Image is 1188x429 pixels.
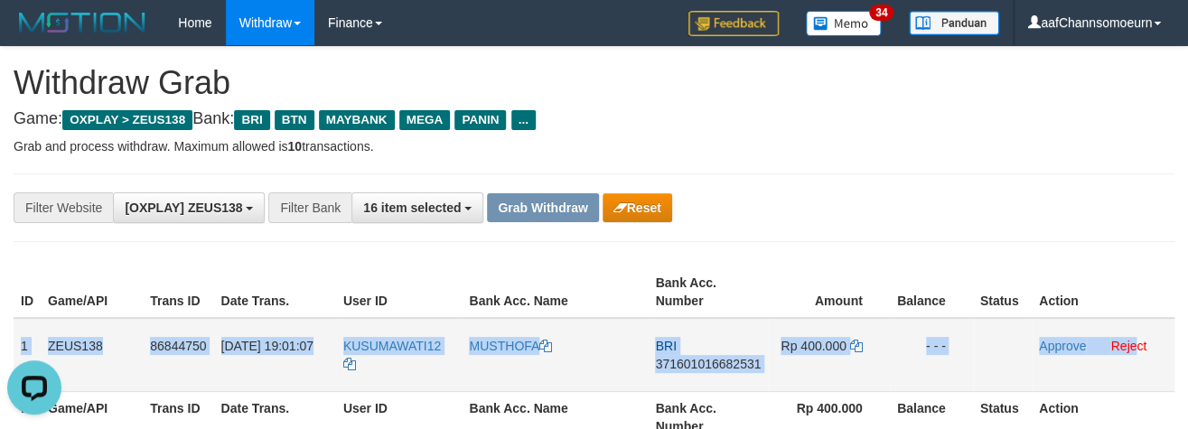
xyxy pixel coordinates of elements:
span: [DATE] 19:01:07 [221,339,313,353]
a: Reject [1110,339,1146,353]
td: 1 [14,318,41,392]
span: 86844750 [150,339,206,353]
div: Filter Website [14,192,113,223]
span: MAYBANK [319,110,395,130]
th: ID [14,266,41,318]
td: ZEUS138 [41,318,143,392]
span: PANIN [454,110,506,130]
th: Action [1032,266,1174,318]
th: Date Trans. [214,266,336,318]
p: Grab and process withdraw. Maximum allowed is transactions. [14,137,1174,155]
button: [OXPLAY] ZEUS138 [113,192,265,223]
td: - - - [890,318,973,392]
span: BRI [655,339,676,353]
img: panduan.png [909,11,999,35]
span: ... [511,110,536,130]
div: Filter Bank [268,192,351,223]
button: Grab Withdraw [487,193,598,222]
span: Rp 400.000 [781,339,846,353]
a: KUSUMAWATI12 [343,339,441,371]
th: Status [973,266,1032,318]
a: Approve [1039,339,1086,353]
h1: Withdraw Grab [14,65,1174,101]
a: MUSTHOFA [469,339,552,353]
th: Amount [768,266,889,318]
a: Copy 400000 to clipboard [850,339,863,353]
img: Button%20Memo.svg [806,11,882,36]
th: Bank Acc. Name [462,266,648,318]
img: MOTION_logo.png [14,9,151,36]
span: 16 item selected [363,201,461,215]
th: Game/API [41,266,143,318]
th: Bank Acc. Number [648,266,768,318]
strong: 10 [287,139,302,154]
span: Copy 371601016682531 to clipboard [655,357,761,371]
span: [OXPLAY] ZEUS138 [125,201,242,215]
button: Open LiveChat chat widget [7,7,61,61]
img: Feedback.jpg [688,11,779,36]
button: Reset [603,193,672,222]
span: BTN [275,110,314,130]
span: 34 [869,5,893,21]
button: 16 item selected [351,192,483,223]
span: BRI [234,110,269,130]
h4: Game: Bank: [14,110,1174,128]
th: User ID [336,266,463,318]
span: MEGA [399,110,451,130]
span: OXPLAY > ZEUS138 [62,110,192,130]
th: Trans ID [143,266,213,318]
span: KUSUMAWATI12 [343,339,441,353]
th: Balance [890,266,973,318]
